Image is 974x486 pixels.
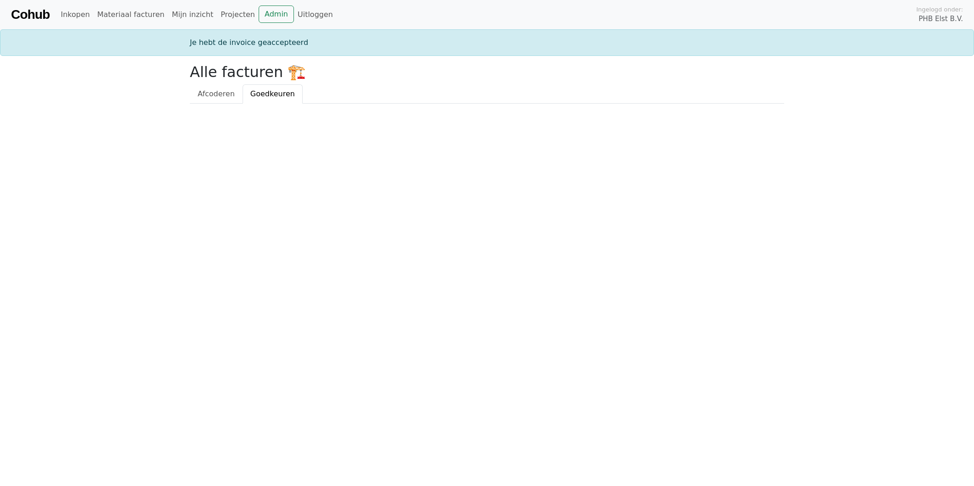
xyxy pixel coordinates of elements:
[184,37,790,48] div: Je hebt de invoice geaccepteerd
[190,63,784,81] h2: Alle facturen 🏗️
[919,14,963,24] span: PHB Elst B.V.
[168,6,217,24] a: Mijn inzicht
[198,89,235,98] span: Afcoderen
[243,84,303,104] a: Goedkeuren
[190,84,243,104] a: Afcoderen
[94,6,168,24] a: Materiaal facturen
[916,5,963,14] span: Ingelogd onder:
[294,6,337,24] a: Uitloggen
[250,89,295,98] span: Goedkeuren
[11,4,50,26] a: Cohub
[57,6,93,24] a: Inkopen
[259,6,294,23] a: Admin
[217,6,259,24] a: Projecten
